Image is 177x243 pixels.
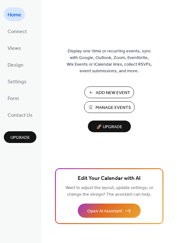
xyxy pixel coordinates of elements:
[84,101,135,113] button: Manage Events
[4,8,25,21] a: Home
[78,204,141,218] button: Open AI Assistant
[8,60,23,70] span: Design
[4,91,23,105] a: Form
[8,27,27,37] span: Connect
[4,131,36,143] button: Upgrade
[67,48,152,74] span: Display one-time or recurring events, sync with Google, Outlook, Zoom, Eventbrite, Wix Events or ...
[8,10,21,20] span: Home
[84,86,134,98] button: Add New Event
[87,208,122,215] span: Open AI Assistant
[95,104,131,111] span: Manage Events
[4,58,27,71] a: Design
[8,44,21,53] span: Views
[8,94,19,104] span: Form
[8,110,33,120] span: Contact Us
[8,77,27,87] span: Settings
[10,134,30,141] span: Upgrade
[4,74,30,88] a: Settings
[4,108,36,121] a: Contact Us
[78,174,141,183] span: Edit Your Calendar with AI
[92,123,127,131] span: 🚀 Upgrade
[4,41,25,55] a: Views
[4,24,31,38] a: Connect
[88,121,131,132] button: 🚀 Upgrade
[65,184,153,199] span: Want to adjust the layout, update settings, or change the design? The assistant can help.
[96,90,130,96] span: Add New Event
